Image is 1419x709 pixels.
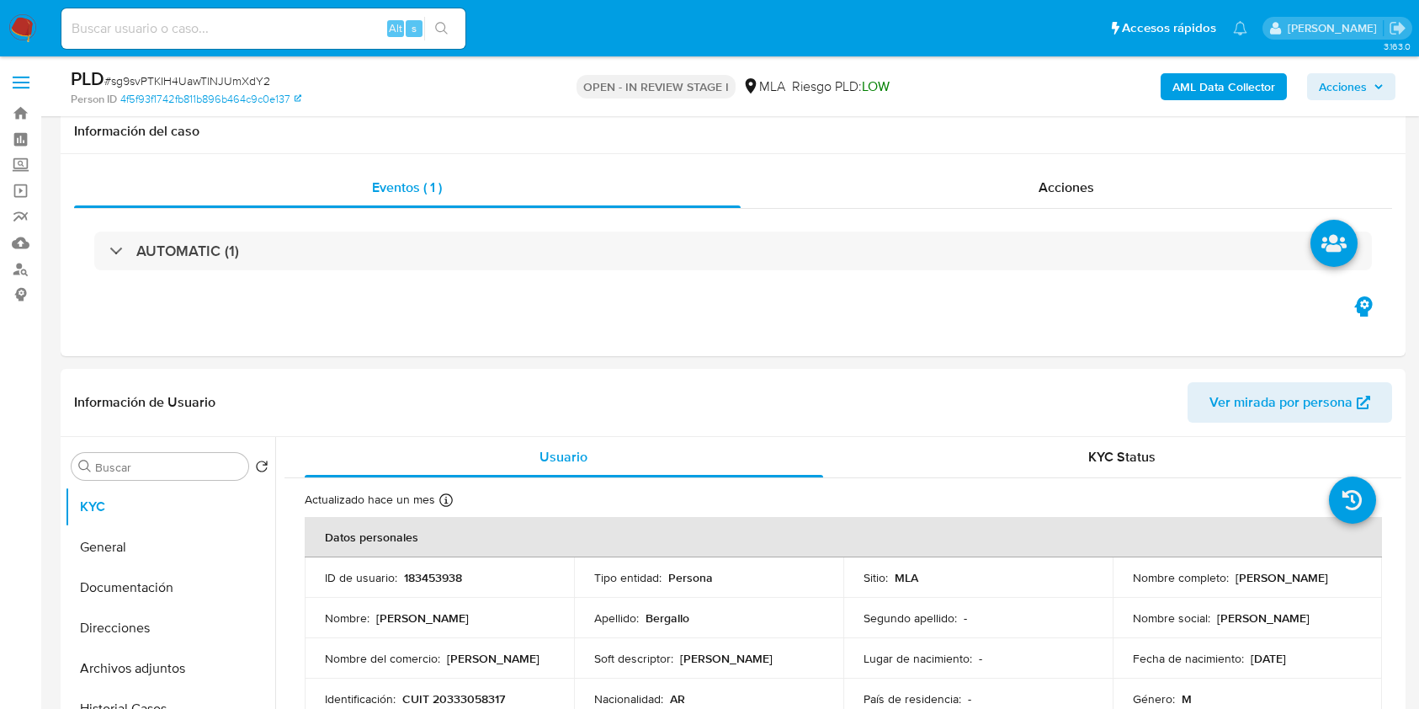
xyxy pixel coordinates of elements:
div: AUTOMATIC (1) [94,232,1372,270]
button: Ver mirada por persona [1188,382,1392,423]
p: Sitio : [864,570,888,585]
p: ID de usuario : [325,570,397,585]
button: KYC [65,487,275,527]
p: - [979,651,982,666]
p: CUIT 20333058317 [402,691,505,706]
p: AR [670,691,685,706]
button: AML Data Collector [1161,73,1287,100]
h3: AUTOMATIC (1) [136,242,239,260]
p: Tipo entidad : [594,570,662,585]
p: [DATE] [1251,651,1286,666]
b: AML Data Collector [1172,73,1275,100]
p: - [968,691,971,706]
span: Acciones [1039,178,1094,197]
span: LOW [862,77,890,96]
p: Nombre : [325,610,369,626]
button: Volver al orden por defecto [255,460,268,478]
p: [PERSON_NAME] [680,651,773,666]
p: Lugar de nacimiento : [864,651,972,666]
p: [PERSON_NAME] [447,651,539,666]
p: Apellido : [594,610,639,626]
button: Buscar [78,460,92,473]
b: PLD [71,65,104,92]
button: Acciones [1307,73,1395,100]
p: [PERSON_NAME] [1217,610,1310,626]
span: Ver mirada por persona [1209,382,1353,423]
span: Eventos ( 1 ) [372,178,442,197]
p: Nombre del comercio : [325,651,440,666]
p: País de residencia : [864,691,961,706]
p: Nombre social : [1133,610,1210,626]
span: # sg9svPTKIH4UawTlNJUmXdY2 [104,72,270,89]
p: MLA [895,570,918,585]
th: Datos personales [305,517,1382,557]
span: s [412,20,417,36]
p: [PERSON_NAME] [1236,570,1328,585]
p: juanbautista.fernandez@mercadolibre.com [1288,20,1383,36]
p: Bergallo [646,610,689,626]
span: Acciones [1319,73,1367,100]
h1: Información de Usuario [74,394,215,411]
p: OPEN - IN REVIEW STAGE I [577,75,736,99]
p: Identificación : [325,691,396,706]
a: 4f5f93f1742fb811b896b464c9c0e137 [120,92,301,107]
p: Nacionalidad : [594,691,663,706]
button: General [65,527,275,568]
span: KYC Status [1088,447,1156,466]
p: Actualizado hace un mes [305,492,435,508]
button: Documentación [65,568,275,608]
a: Salir [1389,19,1406,37]
button: Direcciones [65,608,275,648]
p: Soft descriptor : [594,651,673,666]
p: Género : [1133,691,1175,706]
input: Buscar [95,460,242,475]
span: Usuario [539,447,587,466]
p: Fecha de nacimiento : [1133,651,1244,666]
p: [PERSON_NAME] [376,610,469,626]
p: Segundo apellido : [864,610,957,626]
b: Person ID [71,92,117,107]
p: Persona [668,570,713,585]
h1: Información del caso [74,123,1392,140]
span: Alt [389,20,402,36]
input: Buscar usuario o caso... [61,18,465,40]
p: 183453938 [404,570,462,585]
p: M [1182,691,1192,706]
p: - [964,610,967,626]
span: Accesos rápidos [1122,19,1216,37]
button: Archivos adjuntos [65,648,275,689]
div: MLA [742,77,785,96]
a: Notificaciones [1233,21,1247,35]
p: Nombre completo : [1133,570,1229,585]
button: search-icon [424,17,459,40]
span: Riesgo PLD: [792,77,890,96]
